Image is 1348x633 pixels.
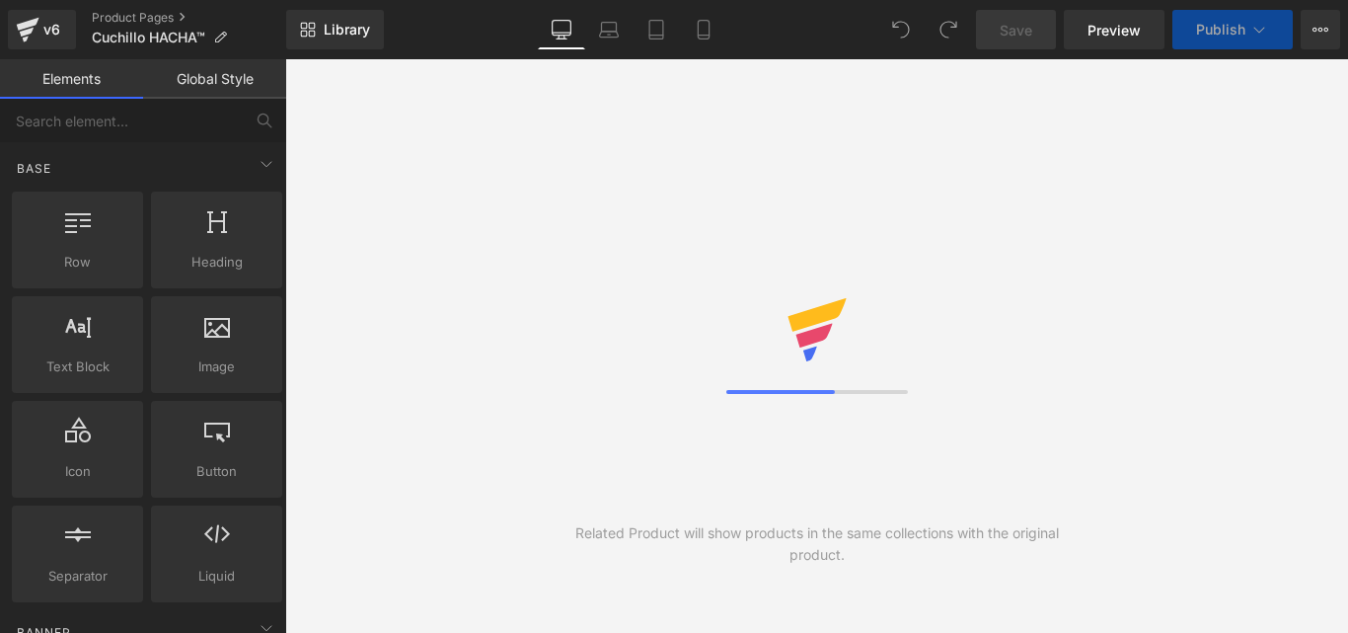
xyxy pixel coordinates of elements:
[633,10,680,49] a: Tablet
[1064,10,1164,49] a: Preview
[157,566,276,587] span: Liquid
[1000,20,1032,40] span: Save
[18,252,137,273] span: Row
[15,159,53,178] span: Base
[286,10,384,49] a: New Library
[18,461,137,482] span: Icon
[538,10,585,49] a: Desktop
[1172,10,1293,49] button: Publish
[18,566,137,587] span: Separator
[1196,22,1245,38] span: Publish
[551,522,1083,566] div: Related Product will show products in the same collections with the original product.
[881,10,921,49] button: Undo
[324,21,370,39] span: Library
[157,356,276,377] span: Image
[585,10,633,49] a: Laptop
[157,252,276,273] span: Heading
[1301,10,1340,49] button: More
[8,10,76,49] a: v6
[92,10,286,26] a: Product Pages
[157,461,276,482] span: Button
[39,17,64,42] div: v6
[143,59,286,99] a: Global Style
[929,10,968,49] button: Redo
[680,10,727,49] a: Mobile
[92,30,205,45] span: Cuchillo HACHA™
[1087,20,1141,40] span: Preview
[18,356,137,377] span: Text Block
